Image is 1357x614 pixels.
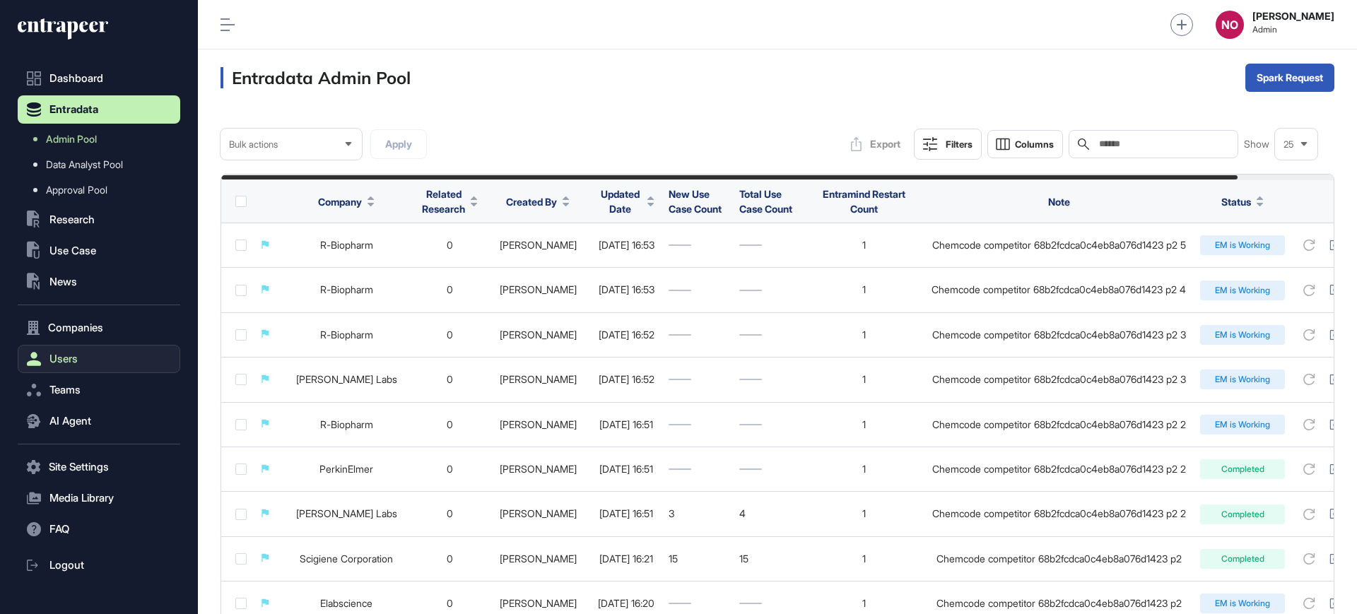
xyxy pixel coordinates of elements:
a: [PERSON_NAME] [500,418,577,430]
div: 1 [810,284,917,295]
button: Users [18,345,180,373]
button: Teams [18,376,180,404]
button: Company [318,194,375,209]
span: Logout [49,560,84,571]
button: Status [1221,194,1264,209]
div: 0 [422,329,478,341]
div: 1 [810,598,917,609]
div: [DATE] 16:51 [598,464,654,475]
a: [PERSON_NAME] [500,553,577,565]
span: Total Use Case Count [739,188,792,215]
div: 0 [422,374,478,385]
div: Chemcode competitor 68b2fcdca0c4eb8a076d1423 p2 2 [932,464,1186,475]
span: Admin [1252,25,1334,35]
div: EM is Working [1200,594,1285,613]
a: R-Biopharm [320,329,373,341]
span: Users [49,353,78,365]
div: Chemcode competitor 68b2fcdca0c4eb8a076d1423 p2 2 [932,419,1186,430]
div: Completed [1200,504,1285,524]
div: 1 [810,419,917,430]
span: Companies [48,322,103,333]
button: News [18,268,180,296]
span: Data Analyst Pool [46,159,123,170]
strong: [PERSON_NAME] [1252,11,1334,22]
div: Chemcode competitor 68b2fcdca0c4eb8a076d1423 p2 3 [932,329,1186,341]
a: Approval Pool [25,177,180,203]
div: Chemcode competitor 68b2fcdca0c4eb8a076d1423 p2 3 [932,374,1186,385]
div: [DATE] 16:20 [598,598,654,609]
a: [PERSON_NAME] [500,373,577,385]
a: R-Biopharm [320,418,373,430]
span: Company [318,194,362,209]
span: Use Case [49,245,96,256]
a: [PERSON_NAME] [500,463,577,475]
span: 25 [1283,139,1294,150]
button: Media Library [18,484,180,512]
div: EM is Working [1200,235,1285,255]
span: AI Agent [49,415,91,427]
div: 1 [810,508,917,519]
button: Related Research [422,187,478,216]
span: Related Research [422,187,465,216]
a: [PERSON_NAME] Labs [296,373,397,385]
div: [DATE] 16:53 [598,284,654,295]
div: [DATE] 16:51 [598,419,654,430]
a: R-Biopharm [320,239,373,251]
a: [PERSON_NAME] Labs [296,507,397,519]
span: Columns [1015,139,1054,150]
div: Chemcode competitor 68b2fcdca0c4eb8a076d1423 p2 [932,598,1186,609]
button: Spark Request [1245,64,1334,92]
span: News [49,276,77,288]
div: 15 [739,553,796,565]
div: 1 [810,464,917,475]
a: Dashboard [18,64,180,93]
div: Chemcode competitor 68b2fcdca0c4eb8a076d1423 p2 2 [932,508,1186,519]
button: FAQ [18,515,180,543]
div: EM is Working [1200,281,1285,300]
button: AI Agent [18,407,180,435]
a: [PERSON_NAME] [500,239,577,251]
div: 0 [422,240,478,251]
span: FAQ [49,524,69,535]
a: Logout [18,551,180,579]
a: [PERSON_NAME] [500,283,577,295]
div: 0 [422,284,478,295]
div: Filters [946,138,973,150]
button: Companies [18,314,180,342]
span: Site Settings [49,461,109,473]
div: 0 [422,598,478,609]
button: Site Settings [18,453,180,481]
span: Entradata [49,104,98,115]
div: [DATE] 16:52 [598,374,654,385]
span: New Use Case Count [669,188,722,215]
span: Research [49,214,95,225]
div: 3 [669,508,725,519]
a: Scigiene Corporation [300,553,393,565]
span: Created By [506,194,557,209]
div: Completed [1200,459,1285,479]
div: 1 [810,329,917,341]
span: Show [1244,138,1269,150]
div: 1 [810,374,917,385]
div: Chemcode competitor 68b2fcdca0c4eb8a076d1423 p2 [932,553,1186,565]
div: EM is Working [1200,370,1285,389]
div: 0 [422,508,478,519]
a: [PERSON_NAME] [500,507,577,519]
span: Approval Pool [46,184,107,196]
button: NO [1216,11,1244,39]
div: [DATE] 16:21 [598,553,654,565]
span: Status [1221,194,1251,209]
div: 0 [422,464,478,475]
div: 1 [810,553,917,565]
div: Chemcode competitor 68b2fcdca0c4eb8a076d1423 p2 5 [932,240,1186,251]
a: [PERSON_NAME] [500,329,577,341]
div: [DATE] 16:52 [598,329,654,341]
button: Filters [914,129,982,160]
div: 15 [669,553,725,565]
h3: Entradata Admin Pool [221,67,411,88]
div: Completed [1200,549,1285,569]
button: Entradata [18,95,180,124]
a: PerkinElmer [319,463,373,475]
span: Note [1048,196,1070,208]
